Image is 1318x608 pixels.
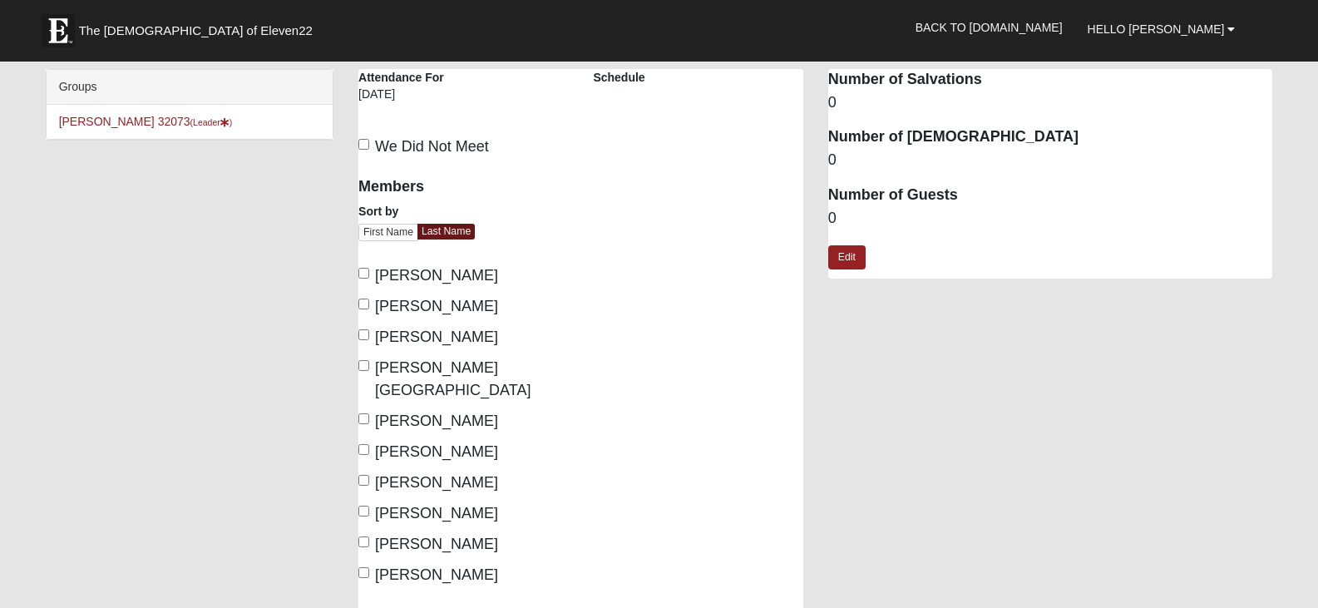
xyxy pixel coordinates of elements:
span: [PERSON_NAME] [375,413,498,429]
a: The [DEMOGRAPHIC_DATA] of Eleven22 [33,6,366,47]
label: Sort by [358,203,398,220]
dd: 0 [828,150,1273,171]
a: Back to [DOMAIN_NAME] [903,7,1075,48]
a: [PERSON_NAME] 32073(Leader) [59,115,233,128]
div: [DATE] [358,86,451,114]
span: [PERSON_NAME][GEOGRAPHIC_DATA] [375,359,531,398]
span: [PERSON_NAME] [375,298,498,314]
input: [PERSON_NAME] [358,444,369,455]
span: [PERSON_NAME] [375,329,498,345]
span: [PERSON_NAME] [375,267,498,284]
span: [PERSON_NAME] [375,566,498,583]
dt: Number of Guests [828,185,1273,206]
span: The [DEMOGRAPHIC_DATA] of Eleven22 [79,22,313,39]
div: Groups [47,70,333,105]
input: [PERSON_NAME] [358,506,369,517]
dd: 0 [828,208,1273,230]
a: First Name [358,224,418,241]
input: [PERSON_NAME][GEOGRAPHIC_DATA] [358,360,369,371]
img: Eleven22 logo [42,14,75,47]
span: We Did Not Meet [375,138,489,155]
input: [PERSON_NAME] [358,329,369,340]
dt: Number of Salvations [828,69,1273,91]
span: [PERSON_NAME] [375,536,498,552]
input: [PERSON_NAME] [358,268,369,279]
input: [PERSON_NAME] [358,413,369,424]
span: Hello [PERSON_NAME] [1088,22,1225,36]
input: [PERSON_NAME] [358,475,369,486]
label: Schedule [593,69,644,86]
a: Hello [PERSON_NAME] [1075,8,1248,50]
label: Attendance For [358,69,444,86]
input: [PERSON_NAME] [358,567,369,578]
input: [PERSON_NAME] [358,536,369,547]
dt: Number of [DEMOGRAPHIC_DATA] [828,126,1273,148]
span: [PERSON_NAME] [375,443,498,460]
span: [PERSON_NAME] [375,474,498,491]
input: We Did Not Meet [358,139,369,150]
input: [PERSON_NAME] [358,299,369,309]
h4: Members [358,178,568,196]
a: Edit [828,245,866,269]
a: Last Name [417,224,475,240]
small: (Leader ) [190,117,233,127]
span: [PERSON_NAME] [375,505,498,521]
dd: 0 [828,92,1273,114]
